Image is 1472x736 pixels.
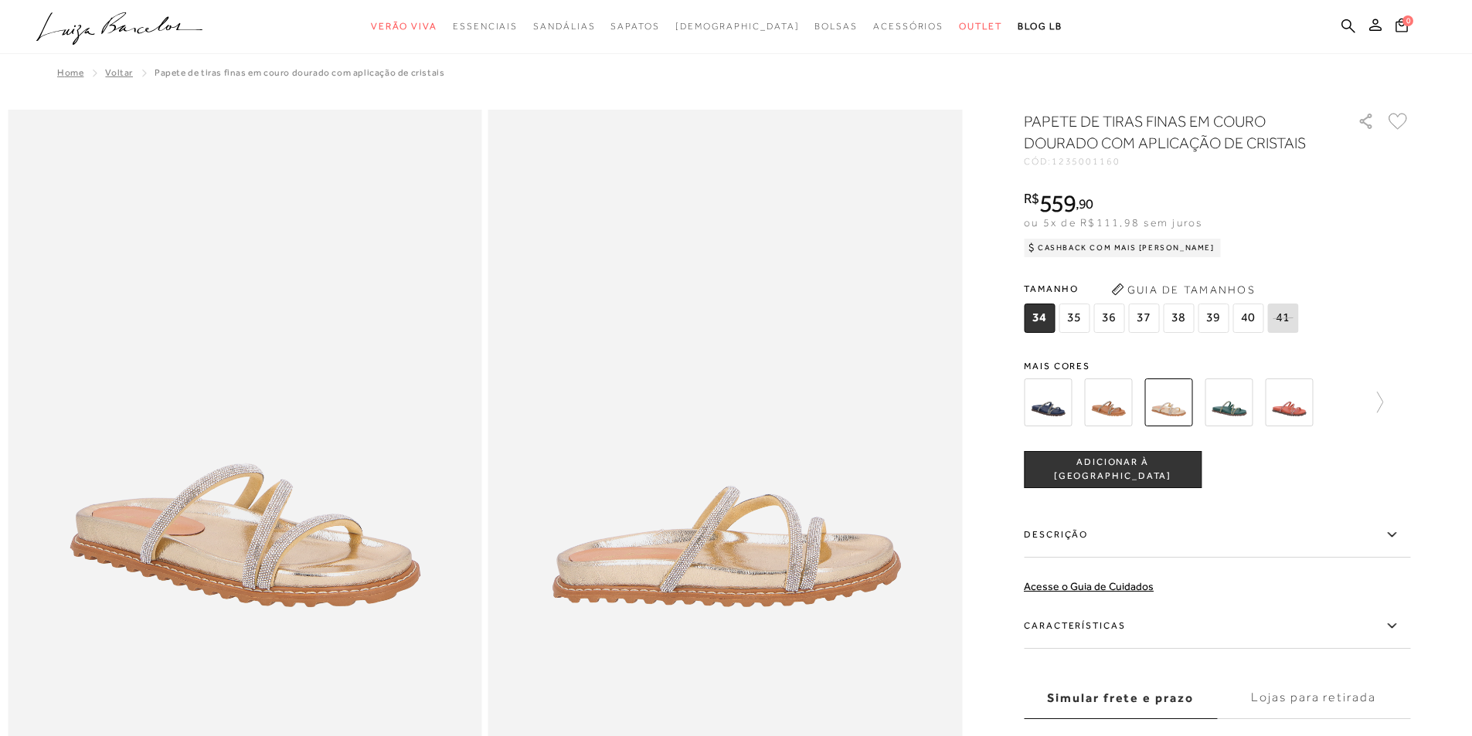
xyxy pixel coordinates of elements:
[1024,192,1039,205] i: R$
[1018,12,1062,41] a: BLOG LB
[1093,304,1124,333] span: 36
[1205,378,1253,426] img: PAPETE DE TIRAS FINAS EM COURO VERDE ESMERALDA COM APLICAÇÃO DE CRISTAIS
[1084,378,1132,426] img: PAPETE DE TIRAS FINAS EM COURO CARAMELO COM APLICAÇÃO DE CRISTAIS
[1018,21,1062,32] span: BLOG LB
[1198,304,1229,333] span: 39
[1024,216,1202,229] span: ou 5x de R$111,98 sem juros
[155,67,444,78] span: PAPETE DE TIRAS FINAS EM COURO DOURADO COM APLICAÇÃO DE CRISTAIS
[1059,304,1090,333] span: 35
[453,12,518,41] a: noSubCategoriesText
[371,12,437,41] a: noSubCategoriesText
[1024,604,1410,649] label: Características
[57,67,83,78] a: Home
[1079,195,1093,212] span: 90
[1076,197,1093,211] i: ,
[814,12,858,41] a: noSubCategoriesText
[1025,456,1201,483] span: ADICIONAR À [GEOGRAPHIC_DATA]
[1024,580,1154,592] a: Acesse o Guia de Cuidados
[1024,277,1302,300] span: Tamanho
[1024,677,1217,719] label: Simular frete e prazo
[1039,189,1076,217] span: 559
[959,21,1002,32] span: Outlet
[814,21,858,32] span: Bolsas
[675,12,800,41] a: noSubCategoriesText
[873,21,943,32] span: Acessórios
[1024,451,1202,488] button: ADICIONAR À [GEOGRAPHIC_DATA]
[1128,304,1159,333] span: 37
[371,21,437,32] span: Verão Viva
[1144,378,1192,426] img: PAPETE DE TIRAS FINAS EM COURO DOURADO COM APLICAÇÃO DE CRISTAIS
[1163,304,1194,333] span: 38
[1232,304,1263,333] span: 40
[959,12,1002,41] a: noSubCategoriesText
[1402,15,1413,26] span: 0
[1024,157,1333,166] div: CÓD:
[873,12,943,41] a: noSubCategoriesText
[675,21,800,32] span: [DEMOGRAPHIC_DATA]
[1267,304,1298,333] span: 41
[1024,513,1410,558] label: Descrição
[1052,156,1120,167] span: 1235001160
[533,12,595,41] a: noSubCategoriesText
[1265,378,1313,426] img: PAPETE DE TIRAS FINAS EM COURO VERMELHO CAIENA COM APLICAÇÃO DE CRISTAIS
[1024,361,1410,371] span: Mais cores
[105,67,133,78] a: Voltar
[1217,677,1410,719] label: Lojas para retirada
[610,21,659,32] span: Sapatos
[610,12,659,41] a: noSubCategoriesText
[533,21,595,32] span: Sandálias
[1106,277,1260,302] button: Guia de Tamanhos
[1024,304,1055,333] span: 34
[453,21,518,32] span: Essenciais
[1391,17,1413,38] button: 0
[1024,239,1221,257] div: Cashback com Mais [PERSON_NAME]
[1024,110,1314,154] h1: PAPETE DE TIRAS FINAS EM COURO DOURADO COM APLICAÇÃO DE CRISTAIS
[1024,378,1072,426] img: PAPETE DE TIRAS FINAS EM COURO AZUL NAVAL COM APLICAÇÃO DE CRISTAIS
